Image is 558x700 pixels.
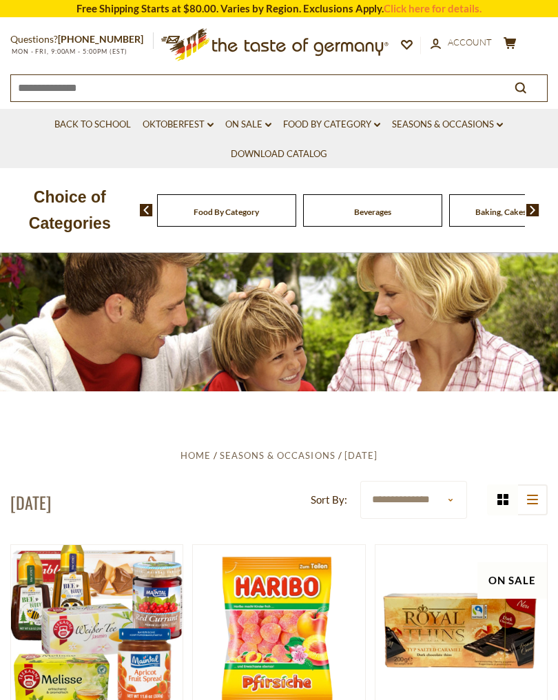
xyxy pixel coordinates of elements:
[10,48,127,55] span: MON - FRI, 9:00AM - 5:00PM (EST)
[354,207,391,217] a: Beverages
[526,204,539,216] img: next arrow
[311,491,347,508] label: Sort By:
[344,450,378,461] a: [DATE]
[10,492,51,513] h1: [DATE]
[220,450,335,461] a: Seasons & Occasions
[231,147,327,162] a: Download Catalog
[143,117,214,132] a: Oktoberfest
[448,37,492,48] span: Account
[180,450,211,461] a: Home
[384,2,482,14] a: Click here for details.
[283,117,380,132] a: Food By Category
[58,33,143,45] a: [PHONE_NUMBER]
[392,117,503,132] a: Seasons & Occasions
[140,204,153,216] img: previous arrow
[225,117,271,132] a: On Sale
[10,31,154,48] p: Questions?
[194,207,259,217] a: Food By Category
[54,117,131,132] a: Back to School
[431,35,492,50] a: Account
